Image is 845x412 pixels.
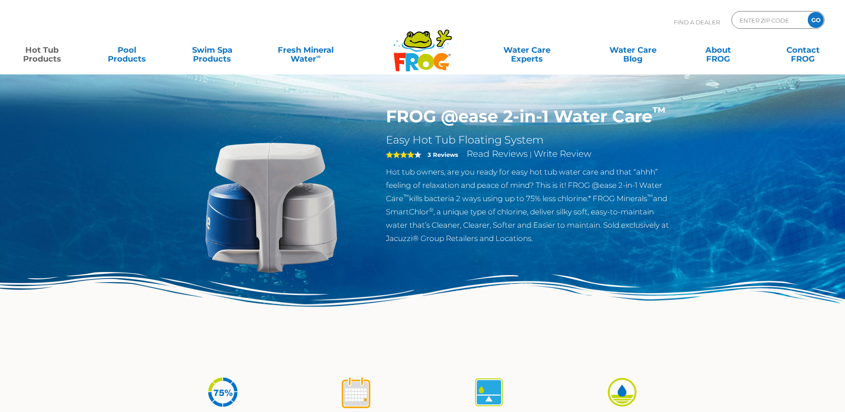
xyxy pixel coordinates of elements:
a: Water CareBlog [600,41,666,59]
img: icon-atease-75percent-less [206,376,240,409]
sup: ™ [647,193,653,200]
h1: FROG @ease 2-in-1 Water Care [386,106,676,127]
strong: 3 Reviews [428,151,458,158]
img: icon-atease-shock-once [339,376,373,409]
span: 4 [386,151,414,158]
a: Water CareExperts [473,41,581,59]
a: Hot TubProducts [9,41,75,59]
input: GO [808,12,824,28]
a: Read Reviews [467,148,528,159]
a: PoolProducts [94,41,160,59]
img: icon-atease-self-regulates [472,376,506,409]
img: icon-atease-easy-on [605,376,639,409]
a: Fresh MineralWater∞ [264,41,347,59]
sup: ® [429,206,433,213]
a: Write Review [534,148,591,159]
sup: ™ [652,104,666,119]
img: @ease-2-in-1-Holder-v2.png [170,106,373,309]
span: | [530,150,532,159]
p: Hot tub owners, are you ready for easy hot tub water care and that “ahhh” feeling of relaxation a... [386,165,676,245]
sup: ™ [403,193,409,200]
img: Frog Products Logo [389,18,457,72]
h2: Easy Hot Tub Floating System [386,133,676,147]
a: Swim SpaProducts [179,41,245,59]
p: Find A Dealer [674,11,720,33]
sup: ∞ [316,53,321,60]
a: ContactFROG [770,41,836,59]
a: AboutFROG [685,41,751,59]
